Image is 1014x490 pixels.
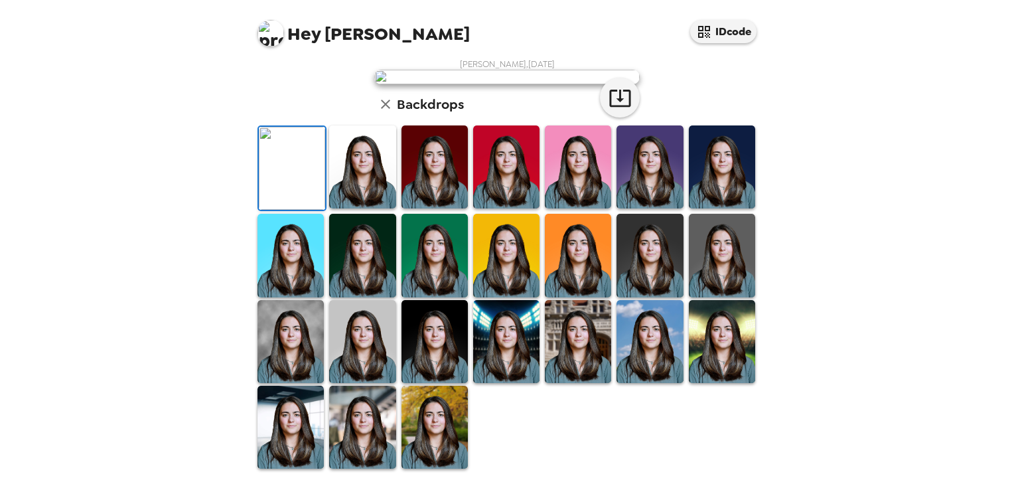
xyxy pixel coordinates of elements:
span: [PERSON_NAME] [257,13,470,43]
img: Original [259,127,325,210]
button: IDcode [690,20,757,43]
img: user [374,70,640,84]
img: profile pic [257,20,284,46]
h6: Backdrops [397,94,464,115]
span: Hey [287,22,321,46]
span: [PERSON_NAME] , [DATE] [460,58,555,70]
